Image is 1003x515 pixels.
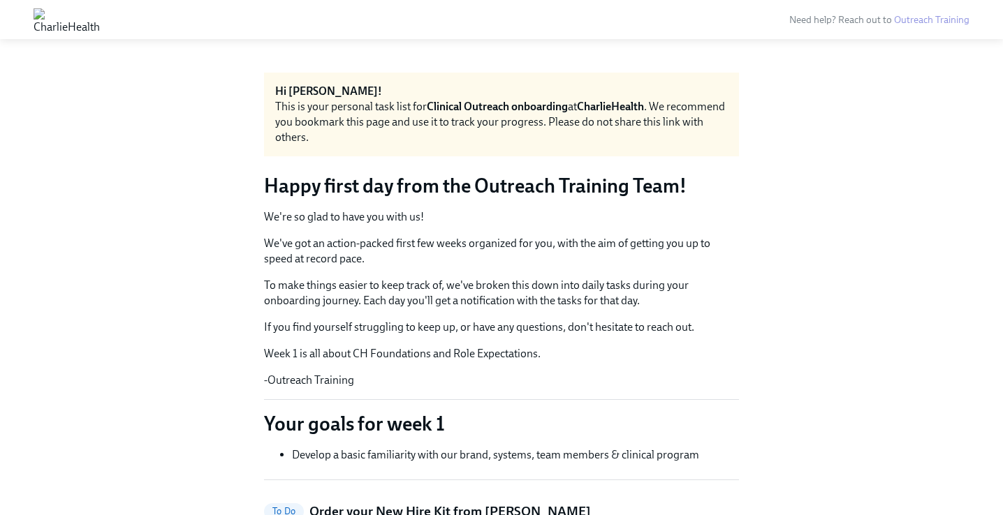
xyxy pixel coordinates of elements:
p: We've got an action-packed first few weeks organized for you, with the aim of getting you up to s... [264,236,739,267]
span: Need help? Reach out to [789,14,969,26]
a: Outreach Training [894,14,969,26]
h3: Happy first day from the Outreach Training Team! [264,173,739,198]
div: This is your personal task list for at . We recommend you bookmark this page and use it to track ... [275,99,728,145]
p: Week 1 is all about CH Foundations and Role Expectations. [264,346,739,361]
img: CharlieHealth [34,8,100,31]
li: Develop a basic familiarity with our brand, systems, team members & clinical program [292,447,739,463]
p: -Outreach Training [264,373,739,388]
p: Your goals for week 1 [264,411,739,436]
p: To make things easier to keep track of, we've broken this down into daily tasks during your onboa... [264,278,739,308]
strong: CharlieHealth [577,100,644,113]
p: If you find yourself struggling to keep up, or have any questions, don't hesitate to reach out. [264,320,739,335]
p: We're so glad to have you with us! [264,209,739,225]
strong: Hi [PERSON_NAME]! [275,84,382,98]
strong: Clinical Outreach onboarding [427,100,568,113]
